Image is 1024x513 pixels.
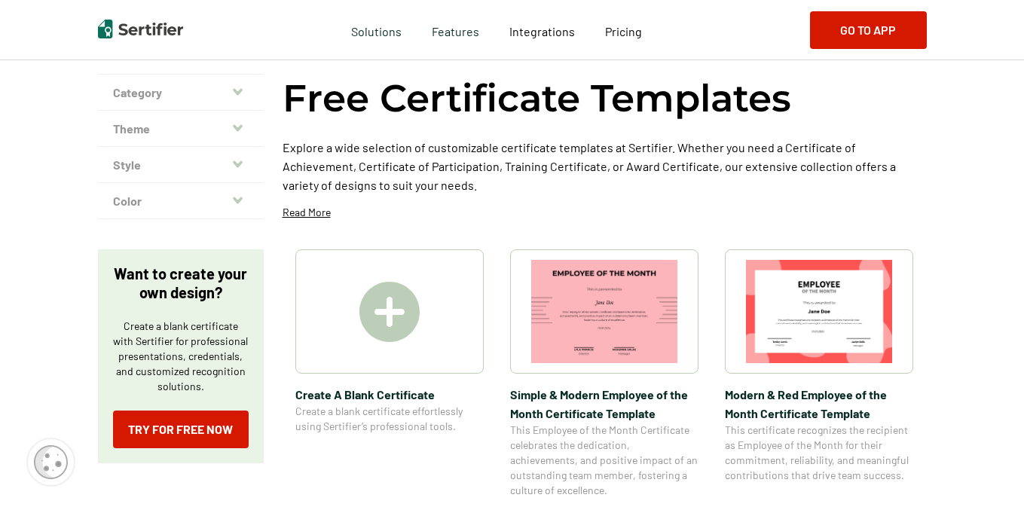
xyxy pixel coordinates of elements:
button: Style [98,147,264,183]
span: Integrations [509,24,575,38]
iframe: Chat Widget [949,441,1024,513]
a: Try for Free Now [113,411,249,448]
img: Modern & Red Employee of the Month Certificate Template [746,260,892,363]
span: Pricing [605,24,642,38]
a: Pricing [605,20,642,39]
span: Solutions [351,20,402,39]
a: Modern & Red Employee of the Month Certificate TemplateModern & Red Employee of the Month Certifi... [725,249,913,498]
button: Go to App [810,11,927,49]
img: Cookie Popup Icon [34,445,68,479]
span: This Employee of the Month Certificate celebrates the dedication, achievements, and positive impa... [510,423,698,498]
p: Create a blank certificate with Sertifier for professional presentations, credentials, and custom... [113,319,249,394]
h1: Free Certificate Templates [283,74,791,123]
p: Want to create your own design? [113,264,249,302]
span: Create A Blank Certificate [295,385,484,404]
img: Simple & Modern Employee of the Month Certificate Template [531,260,677,363]
span: This certificate recognizes the recipient as Employee of the Month for their commitment, reliabil... [725,423,913,483]
p: Explore a wide selection of customizable certificate templates at Sertifier. Whether you need a C... [283,138,927,194]
span: Create a blank certificate effortlessly using Sertifier’s professional tools. [295,404,484,434]
span: Features [432,20,479,39]
button: Color [98,183,264,219]
button: Theme [98,111,264,147]
img: Sertifier | Digital Credentialing Platform [98,20,183,38]
img: Create A Blank Certificate [359,282,420,342]
a: Simple & Modern Employee of the Month Certificate TemplateSimple & Modern Employee of the Month C... [510,249,698,498]
span: Modern & Red Employee of the Month Certificate Template [725,385,913,423]
p: Read More [283,205,331,220]
a: Integrations [509,20,575,39]
span: Simple & Modern Employee of the Month Certificate Template [510,385,698,423]
button: Category [98,75,264,111]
